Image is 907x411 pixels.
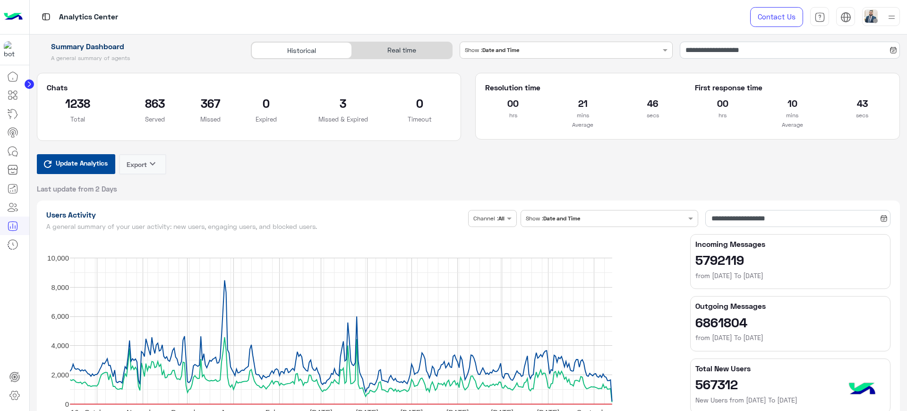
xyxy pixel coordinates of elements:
p: secs [625,111,681,120]
span: Update Analytics [53,157,110,169]
span: Last update from 2 Days [37,184,117,193]
h2: 00 [695,96,751,111]
h5: A general summary of your user activity: new users, engaging users, and blocked users. [46,223,465,230]
img: 1403182699927242 [4,41,21,58]
img: profile [886,11,898,23]
p: Analytics Center [59,11,118,24]
h2: 00 [485,96,541,111]
i: keyboard_arrow_down [147,158,158,169]
p: secs [834,111,890,120]
text: 8,000 [51,283,69,291]
p: Timeout [389,114,452,124]
h2: 367 [200,96,221,111]
p: hrs [485,111,541,120]
h2: 43 [834,96,890,111]
text: 6,000 [51,312,69,320]
h6: New Users from [DATE] To [DATE] [695,395,885,405]
h1: Users Activity [46,210,465,219]
p: hrs [695,111,751,120]
h5: Chats [47,83,452,92]
h2: 567312 [695,376,885,392]
p: Average [695,120,890,130]
h5: Outgoing Messages [695,301,885,311]
h1: Summary Dashboard [37,42,240,51]
img: hulul-logo.png [846,373,879,406]
h5: A general summary of agents [37,54,240,62]
h2: 3 [312,96,375,111]
p: mins [764,111,820,120]
h5: Incoming Messages [695,239,885,249]
a: Contact Us [750,7,803,27]
p: Served [123,114,186,124]
h2: 1238 [47,96,110,111]
h2: 46 [625,96,681,111]
text: 10,000 [47,254,69,262]
b: Date and Time [482,46,519,53]
img: tab [814,12,825,23]
h5: Total New Users [695,364,885,373]
p: Total [47,114,110,124]
b: Date and Time [543,215,580,222]
h2: 0 [235,96,298,111]
div: Historical [251,42,351,59]
div: Real time [352,42,452,59]
h2: 21 [555,96,611,111]
p: mins [555,111,611,120]
h2: 6861804 [695,315,885,330]
b: All [498,215,505,222]
h5: First response time [695,83,890,92]
text: 2,000 [51,370,69,378]
h5: Resolution time [485,83,680,92]
p: Missed [200,114,221,124]
h2: 0 [389,96,452,111]
img: Logo [4,7,23,27]
a: tab [810,7,829,27]
p: Missed & Expired [312,114,375,124]
h2: 5792119 [695,252,885,267]
h2: 863 [123,96,186,111]
button: Update Analytics [37,154,115,174]
p: Average [485,120,680,130]
text: 0 [65,400,68,408]
button: Exportkeyboard_arrow_down [119,154,166,175]
text: 4,000 [51,341,69,350]
img: tab [40,11,52,23]
h6: from [DATE] To [DATE] [695,271,885,280]
img: tab [840,12,851,23]
img: userImage [864,9,878,23]
h2: 10 [764,96,820,111]
h6: from [DATE] To [DATE] [695,333,885,342]
p: Expired [235,114,298,124]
